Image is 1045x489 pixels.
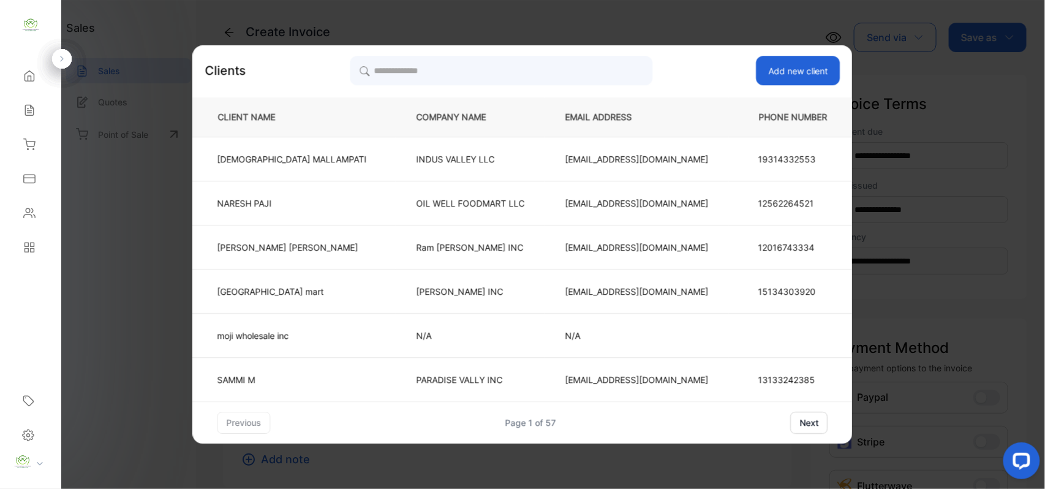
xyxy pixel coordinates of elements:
[758,153,828,165] p: 19314332553
[749,111,832,124] p: PHONE NUMBER
[217,373,367,386] p: SAMMI M
[205,61,246,80] p: Clients
[565,285,709,298] p: [EMAIL_ADDRESS][DOMAIN_NAME]
[565,373,709,386] p: [EMAIL_ADDRESS][DOMAIN_NAME]
[565,153,709,165] p: [EMAIL_ADDRESS][DOMAIN_NAME]
[217,285,367,298] p: [GEOGRAPHIC_DATA] mart
[756,56,840,85] button: Add new client
[758,285,828,298] p: 15134303920
[217,241,367,254] p: [PERSON_NAME] [PERSON_NAME]
[565,241,709,254] p: [EMAIL_ADDRESS][DOMAIN_NAME]
[565,329,709,342] p: N/A
[994,438,1045,489] iframe: LiveChat chat widget
[417,241,525,254] p: Ram [PERSON_NAME] INC
[758,373,828,386] p: 13133242385
[217,153,367,165] p: [DEMOGRAPHIC_DATA] MALLAMPATI
[565,111,709,124] p: EMAIL ADDRESS
[791,412,828,434] button: next
[13,453,32,471] img: profile
[217,197,367,210] p: NARESH PAJI
[758,197,828,210] p: 12562264521
[505,416,556,429] div: Page 1 of 57
[758,241,828,254] p: 12016743334
[217,329,367,342] p: moji wholesale inc
[21,16,40,34] img: logo
[417,153,525,165] p: INDUS VALLEY LLC
[565,197,709,210] p: [EMAIL_ADDRESS][DOMAIN_NAME]
[417,197,525,210] p: OIL WELL FOODMART LLC
[217,412,271,434] button: previous
[417,285,525,298] p: [PERSON_NAME] INC
[417,373,525,386] p: PARADISE VALLY INC
[213,111,376,124] p: CLIENT NAME
[417,329,525,342] p: N/A
[417,111,525,124] p: COMPANY NAME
